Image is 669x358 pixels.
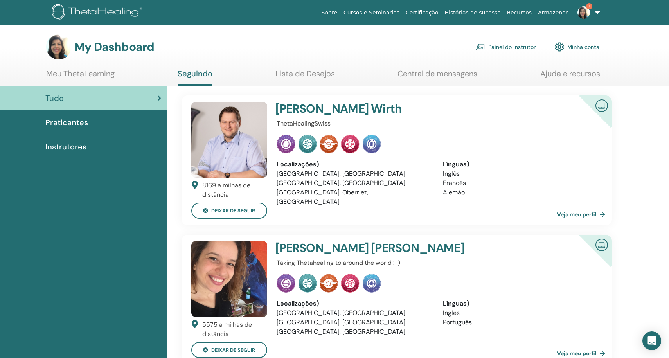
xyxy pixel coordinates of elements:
img: cog.svg [555,40,564,54]
li: Inglês [443,169,597,178]
a: Armazenar [535,5,571,20]
h4: [PERSON_NAME] [PERSON_NAME] [275,241,543,255]
a: Recursos [504,5,535,20]
button: deixar de seguir [191,342,267,358]
a: Seguindo [178,69,212,86]
div: Localizações) [277,299,431,308]
li: Alemão [443,188,597,197]
img: chalkboard-teacher.svg [476,43,485,50]
a: Ajuda e recursos [540,69,600,84]
li: Francês [443,178,597,188]
img: default.jpg [191,102,267,178]
button: deixar de seguir [191,203,267,219]
span: Praticantes [45,117,88,128]
p: ThetaHealingSwiss [277,119,597,128]
li: [GEOGRAPHIC_DATA], [GEOGRAPHIC_DATA] [277,318,431,327]
img: default.jpg [577,6,590,19]
a: Histórias de sucesso [442,5,504,20]
a: Lista de Desejos [275,69,335,84]
div: Localizações) [277,160,431,169]
a: Minha conta [555,38,599,56]
span: Instrutores [45,141,86,153]
li: [GEOGRAPHIC_DATA], [GEOGRAPHIC_DATA] [277,308,431,318]
p: Taking Thetahealing to around the world :-) [277,258,597,268]
li: Português [443,318,597,327]
img: default.jpg [46,34,71,59]
img: Instrutor online certificado [592,96,611,114]
div: Instrutor online certificado [566,235,611,280]
a: Sobre [318,5,340,20]
div: 5575 a milhas de distância [202,320,267,339]
img: default.jpg [191,241,267,317]
li: [GEOGRAPHIC_DATA], [GEOGRAPHIC_DATA] [277,327,431,336]
a: Central de mensagens [397,69,477,84]
div: Instrutor online certificado [566,95,611,140]
a: Veja meu perfil [557,207,608,222]
a: Certificação [403,5,441,20]
a: Meu ThetaLearning [46,69,115,84]
li: Inglês [443,308,597,318]
div: Línguas) [443,160,597,169]
span: 1 [586,3,592,9]
h4: [PERSON_NAME] Wirth [275,102,543,116]
h3: My Dashboard [74,40,154,54]
a: Cursos e Seminários [340,5,403,20]
img: Instrutor online certificado [592,236,611,253]
li: [GEOGRAPHIC_DATA], [GEOGRAPHIC_DATA] [277,169,431,178]
li: [GEOGRAPHIC_DATA], Oberriet, [GEOGRAPHIC_DATA] [277,188,431,207]
a: Painel do instrutor [476,38,536,56]
span: Tudo [45,92,64,104]
div: 8169 a milhas de distância [202,181,267,200]
img: logo.png [52,4,145,22]
div: Línguas) [443,299,597,308]
div: Open Intercom Messenger [642,331,661,350]
li: [GEOGRAPHIC_DATA], [GEOGRAPHIC_DATA] [277,178,431,188]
